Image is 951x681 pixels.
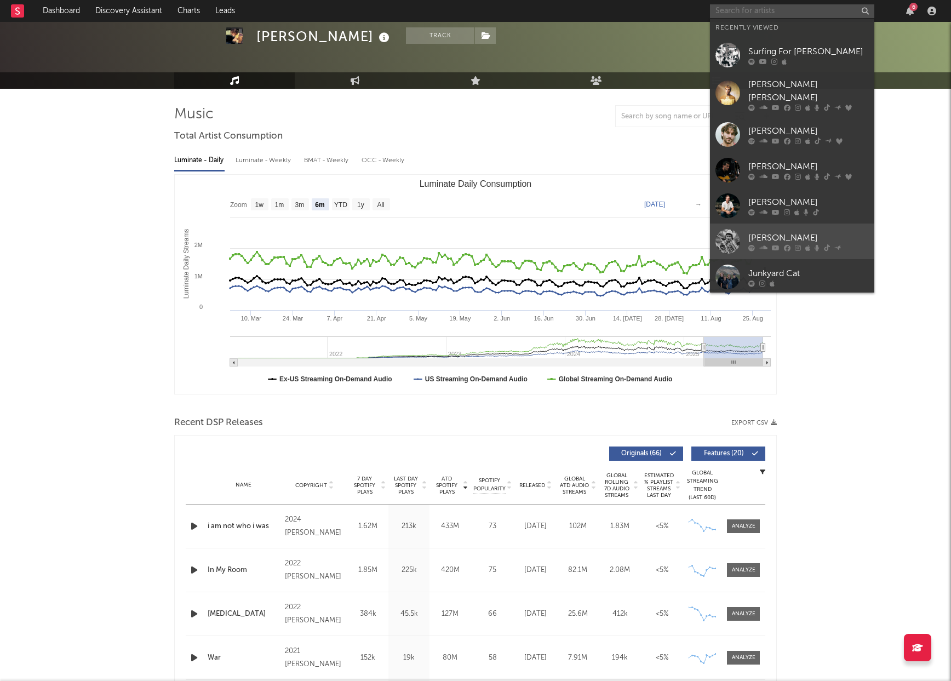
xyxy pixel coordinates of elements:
[174,130,283,143] span: Total Artist Consumption
[691,447,765,461] button: Features(20)
[517,565,554,576] div: [DATE]
[748,124,869,138] div: [PERSON_NAME]
[432,565,468,576] div: 420M
[174,416,263,430] span: Recent DSP Releases
[350,476,379,495] span: 7 Day Spotify Plays
[517,653,554,663] div: [DATE]
[644,609,680,620] div: <5%
[601,472,632,499] span: Global Rolling 7D Audio Streams
[710,188,874,224] a: [PERSON_NAME]
[710,152,874,188] a: [PERSON_NAME]
[906,7,914,15] button: 6
[748,267,869,280] div: Junkyard Cat
[559,653,596,663] div: 7.91M
[367,315,386,322] text: 21. Apr
[534,315,554,322] text: 16. Jun
[601,653,638,663] div: 194k
[391,476,420,495] span: Last Day Spotify Plays
[644,521,680,532] div: <5%
[432,521,468,532] div: 433M
[909,3,918,11] div: 6
[357,201,364,209] text: 1y
[208,521,279,532] div: i am not who i was
[236,151,293,170] div: Luminate - Weekly
[285,601,345,627] div: 2022 [PERSON_NAME]
[473,521,512,532] div: 73
[283,315,303,322] text: 24. Mar
[710,259,874,295] a: Junkyard Cat
[391,609,427,620] div: 45.5k
[519,482,545,489] span: Released
[432,653,468,663] div: 80M
[449,315,471,322] text: 19. May
[391,521,427,532] div: 213k
[391,565,427,576] div: 225k
[473,609,512,620] div: 66
[473,653,512,663] div: 58
[601,609,638,620] div: 412k
[279,375,392,383] text: Ex-US Streaming On-Demand Audio
[432,476,461,495] span: ATD Spotify Plays
[350,565,386,576] div: 1.85M
[473,565,512,576] div: 75
[194,273,203,279] text: 1M
[420,179,532,188] text: Luminate Daily Consumption
[748,196,869,209] div: [PERSON_NAME]
[710,117,874,152] a: [PERSON_NAME]
[208,565,279,576] a: In My Room
[362,151,405,170] div: OCC - Weekly
[473,477,506,493] span: Spotify Popularity
[391,653,427,663] div: 19k
[230,201,247,209] text: Zoom
[698,450,749,457] span: Features ( 20 )
[559,521,596,532] div: 102M
[409,315,428,322] text: 5. May
[710,224,874,259] a: [PERSON_NAME]
[241,315,262,322] text: 10. Mar
[182,229,190,299] text: Luminate Daily Streams
[748,231,869,244] div: [PERSON_NAME]
[601,565,638,576] div: 2.08M
[350,521,386,532] div: 1.62M
[695,201,702,208] text: →
[609,447,683,461] button: Originals(66)
[350,609,386,620] div: 384k
[256,27,392,45] div: [PERSON_NAME]
[686,469,719,502] div: Global Streaming Trend (Last 60D)
[559,375,673,383] text: Global Streaming On-Demand Audio
[748,45,869,58] div: Surfing For [PERSON_NAME]
[350,653,386,663] div: 152k
[715,21,869,35] div: Recently Viewed
[743,315,763,322] text: 25. Aug
[644,472,674,499] span: Estimated % Playlist Streams Last Day
[334,201,347,209] text: YTD
[710,73,874,117] a: [PERSON_NAME] [PERSON_NAME]
[326,315,342,322] text: 7. Apr
[748,160,869,173] div: [PERSON_NAME]
[494,315,510,322] text: 2. Jun
[275,201,284,209] text: 1m
[701,315,721,322] text: 11. Aug
[377,201,384,209] text: All
[285,513,345,540] div: 2024 [PERSON_NAME]
[576,315,595,322] text: 30. Jun
[208,653,279,663] a: War
[208,609,279,620] a: [MEDICAL_DATA]
[644,565,680,576] div: <5%
[255,201,264,209] text: 1w
[194,242,203,248] text: 2M
[208,481,279,489] div: Name
[644,653,680,663] div: <5%
[432,609,468,620] div: 127M
[616,112,731,121] input: Search by song name or URL
[559,476,589,495] span: Global ATD Audio Streams
[295,482,327,489] span: Copyright
[613,315,642,322] text: 14. [DATE]
[616,450,667,457] span: Originals ( 66 )
[425,375,528,383] text: US Streaming On-Demand Audio
[710,4,874,18] input: Search for artists
[644,201,665,208] text: [DATE]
